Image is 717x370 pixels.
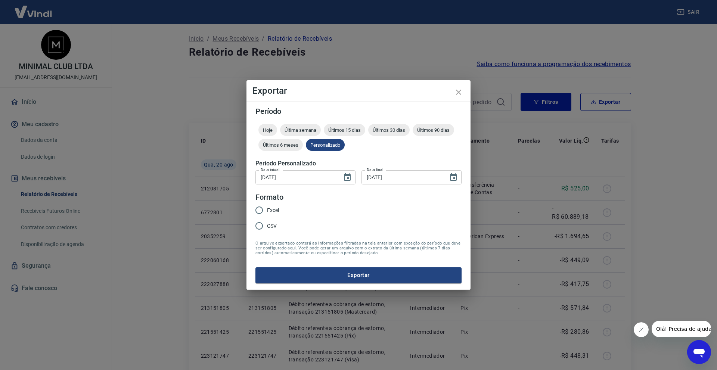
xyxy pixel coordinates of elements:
span: Última semana [280,127,321,133]
h5: Período [255,108,462,115]
label: Data final [367,167,384,172]
div: Última semana [280,124,321,136]
h5: Período Personalizado [255,160,462,167]
button: Choose date, selected date is 20 de ago de 2025 [446,170,461,185]
span: Excel [267,206,279,214]
div: Últimos 90 dias [413,124,454,136]
button: close [450,83,468,101]
button: Choose date, selected date is 20 de ago de 2025 [340,170,355,185]
h4: Exportar [252,86,465,95]
iframe: Mensagem da empresa [652,321,711,337]
label: Data inicial [261,167,280,172]
span: Últimos 15 dias [324,127,365,133]
button: Exportar [255,267,462,283]
span: Últimos 90 dias [413,127,454,133]
span: Últimos 30 dias [368,127,410,133]
div: Hoje [258,124,277,136]
span: Personalizado [306,142,345,148]
legend: Formato [255,192,283,203]
input: DD/MM/YYYY [255,170,337,184]
div: Últimos 30 dias [368,124,410,136]
input: DD/MM/YYYY [361,170,443,184]
div: Últimos 6 meses [258,139,303,151]
div: Personalizado [306,139,345,151]
span: CSV [267,222,277,230]
iframe: Botão para abrir a janela de mensagens [687,340,711,364]
span: Olá! Precisa de ajuda? [4,5,63,11]
iframe: Fechar mensagem [634,322,649,337]
div: Últimos 15 dias [324,124,365,136]
span: Hoje [258,127,277,133]
span: O arquivo exportado conterá as informações filtradas na tela anterior com exceção do período que ... [255,241,462,255]
span: Últimos 6 meses [258,142,303,148]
